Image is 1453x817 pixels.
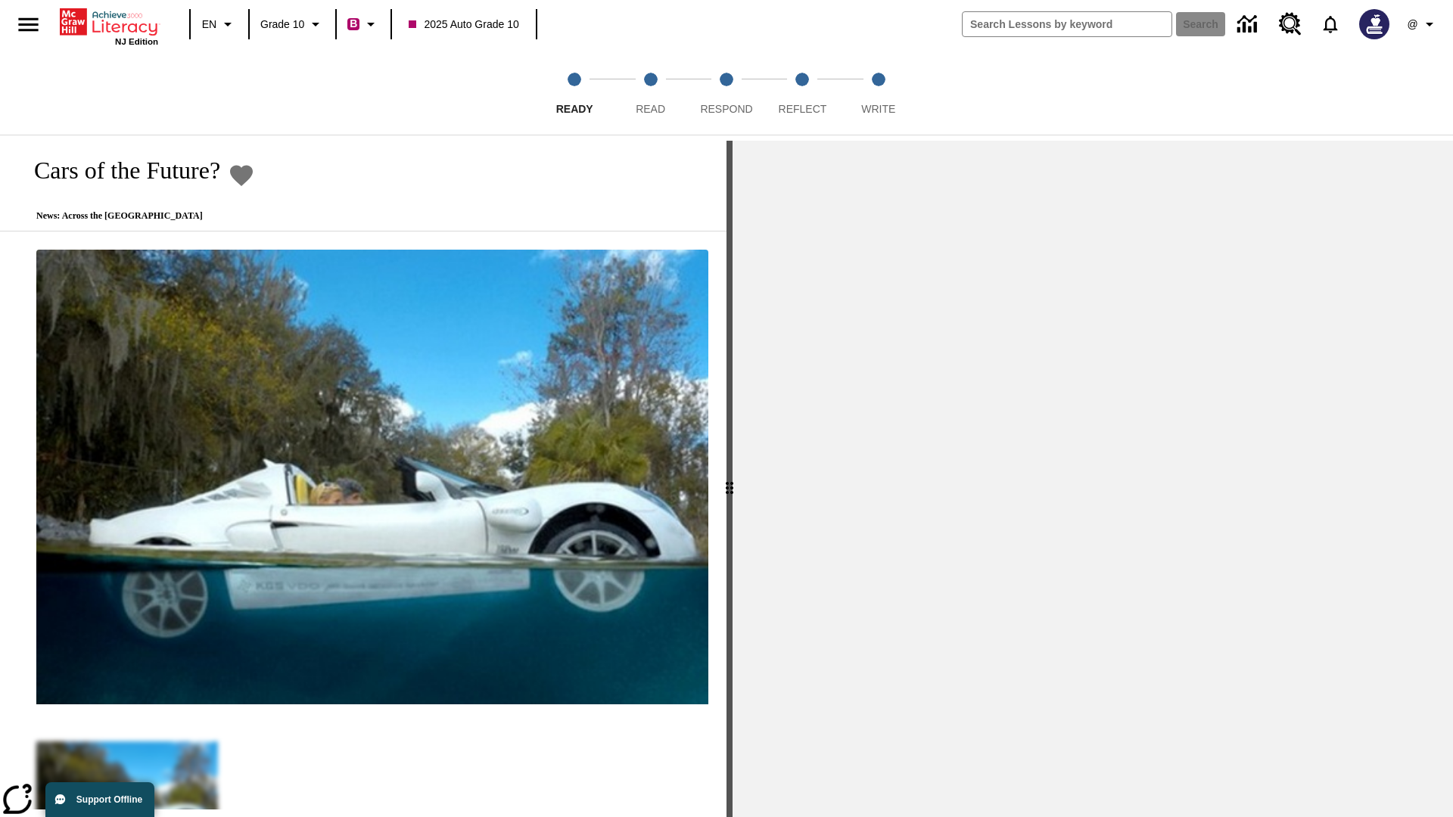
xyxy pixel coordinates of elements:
[228,162,255,188] button: Add to Favorites - Cars of the Future?
[758,51,846,135] button: Reflect step 4 of 5
[1228,4,1270,45] a: Data Center
[36,250,708,704] img: High-tech automobile treading water.
[18,210,255,222] p: News: Across the [GEOGRAPHIC_DATA]
[6,2,51,47] button: Open side menu
[963,12,1171,36] input: search field
[1399,11,1447,38] button: Profile/Settings
[700,103,752,115] span: Respond
[1270,4,1311,45] a: Resource Center, Will open in new tab
[115,37,158,46] span: NJ Edition
[636,103,665,115] span: Read
[409,17,518,33] span: 2025 Auto Grade 10
[260,17,304,33] span: Grade 10
[1311,5,1350,44] a: Notifications
[733,141,1453,817] div: activity
[202,17,216,33] span: EN
[195,11,244,38] button: Language: EN, Select a language
[254,11,331,38] button: Grade: Grade 10, Select a grade
[726,141,733,817] div: Press Enter or Spacebar and then press right and left arrow keys to move the slider
[1359,9,1389,39] img: Avatar
[45,782,154,817] button: Support Offline
[606,51,694,135] button: Read step 2 of 5
[1407,17,1417,33] span: @
[350,14,357,33] span: B
[835,51,923,135] button: Write step 5 of 5
[779,103,827,115] span: Reflect
[1350,5,1399,44] button: Select a new avatar
[60,5,158,46] div: Home
[683,51,770,135] button: Respond step 3 of 5
[341,11,386,38] button: Boost Class color is violet red. Change class color
[76,794,142,805] span: Support Offline
[556,103,593,115] span: Ready
[861,103,895,115] span: Write
[530,51,618,135] button: Ready step 1 of 5
[18,157,220,185] h1: Cars of the Future?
